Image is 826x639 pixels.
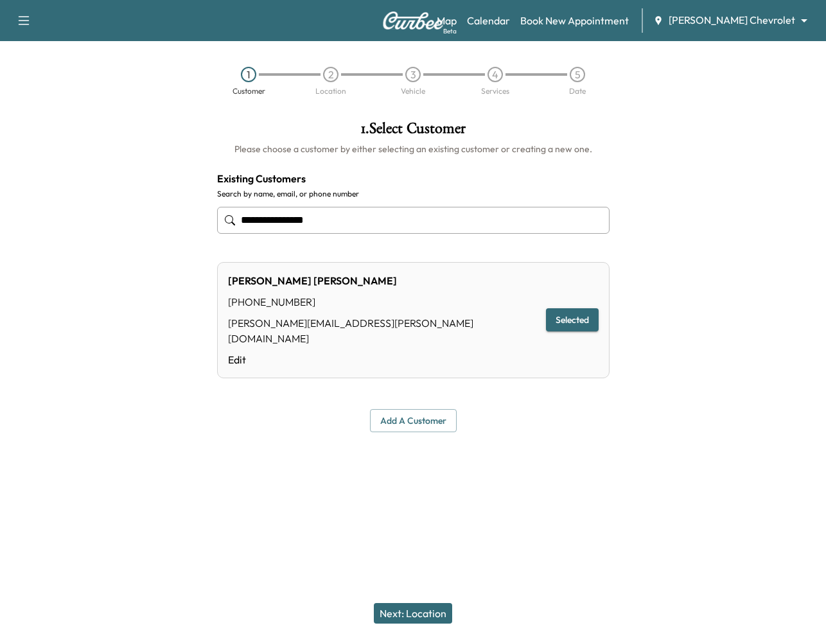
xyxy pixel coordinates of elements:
a: MapBeta [437,13,457,28]
a: Calendar [467,13,510,28]
div: Vehicle [401,87,425,95]
div: Location [315,87,346,95]
div: 3 [405,67,421,82]
div: [PHONE_NUMBER] [228,294,540,310]
label: Search by name, email, or phone number [217,189,610,199]
h4: Existing Customers [217,171,610,186]
div: Customer [233,87,265,95]
h6: Please choose a customer by either selecting an existing customer or creating a new one. [217,143,610,155]
div: 2 [323,67,338,82]
div: 4 [488,67,503,82]
div: 5 [570,67,585,82]
button: Selected [546,308,599,332]
span: [PERSON_NAME] Chevrolet [669,13,795,28]
div: 1 [241,67,256,82]
div: Date [569,87,586,95]
a: Book New Appointment [520,13,629,28]
button: Add a customer [370,409,457,433]
button: Next: Location [374,603,452,624]
div: [PERSON_NAME][EMAIL_ADDRESS][PERSON_NAME][DOMAIN_NAME] [228,315,540,346]
a: Edit [228,352,540,367]
img: Curbee Logo [382,12,444,30]
h1: 1 . Select Customer [217,121,610,143]
div: Services [481,87,509,95]
div: [PERSON_NAME] [PERSON_NAME] [228,273,540,288]
div: Beta [443,26,457,36]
